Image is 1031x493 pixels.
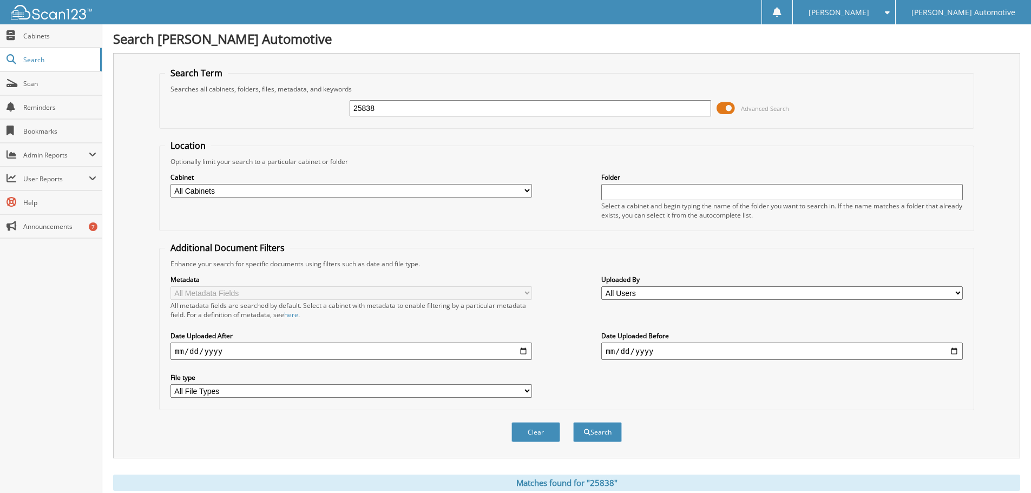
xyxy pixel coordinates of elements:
span: Bookmarks [23,127,96,136]
label: File type [170,373,532,382]
button: Clear [511,422,560,442]
img: scan123-logo-white.svg [11,5,92,19]
button: Search [573,422,622,442]
input: end [601,343,963,360]
span: Help [23,198,96,207]
span: Cabinets [23,31,96,41]
label: Date Uploaded Before [601,331,963,340]
div: All metadata fields are searched by default. Select a cabinet with metadata to enable filtering b... [170,301,532,319]
span: User Reports [23,174,89,183]
span: Advanced Search [741,104,789,113]
div: Optionally limit your search to a particular cabinet or folder [165,157,968,166]
a: here [284,310,298,319]
label: Metadata [170,275,532,284]
span: [PERSON_NAME] Automotive [911,9,1015,16]
legend: Location [165,140,211,152]
span: Reminders [23,103,96,112]
span: Admin Reports [23,150,89,160]
div: Matches found for "25838" [113,475,1020,491]
div: Enhance your search for specific documents using filters such as date and file type. [165,259,968,268]
legend: Additional Document Filters [165,242,290,254]
label: Folder [601,173,963,182]
label: Uploaded By [601,275,963,284]
label: Cabinet [170,173,532,182]
h1: Search [PERSON_NAME] Automotive [113,30,1020,48]
div: Select a cabinet and begin typing the name of the folder you want to search in. If the name match... [601,201,963,220]
span: Search [23,55,95,64]
div: 7 [89,222,97,231]
span: Announcements [23,222,96,231]
span: Scan [23,79,96,88]
span: [PERSON_NAME] [809,9,869,16]
input: start [170,343,532,360]
label: Date Uploaded After [170,331,532,340]
div: Searches all cabinets, folders, files, metadata, and keywords [165,84,968,94]
legend: Search Term [165,67,228,79]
